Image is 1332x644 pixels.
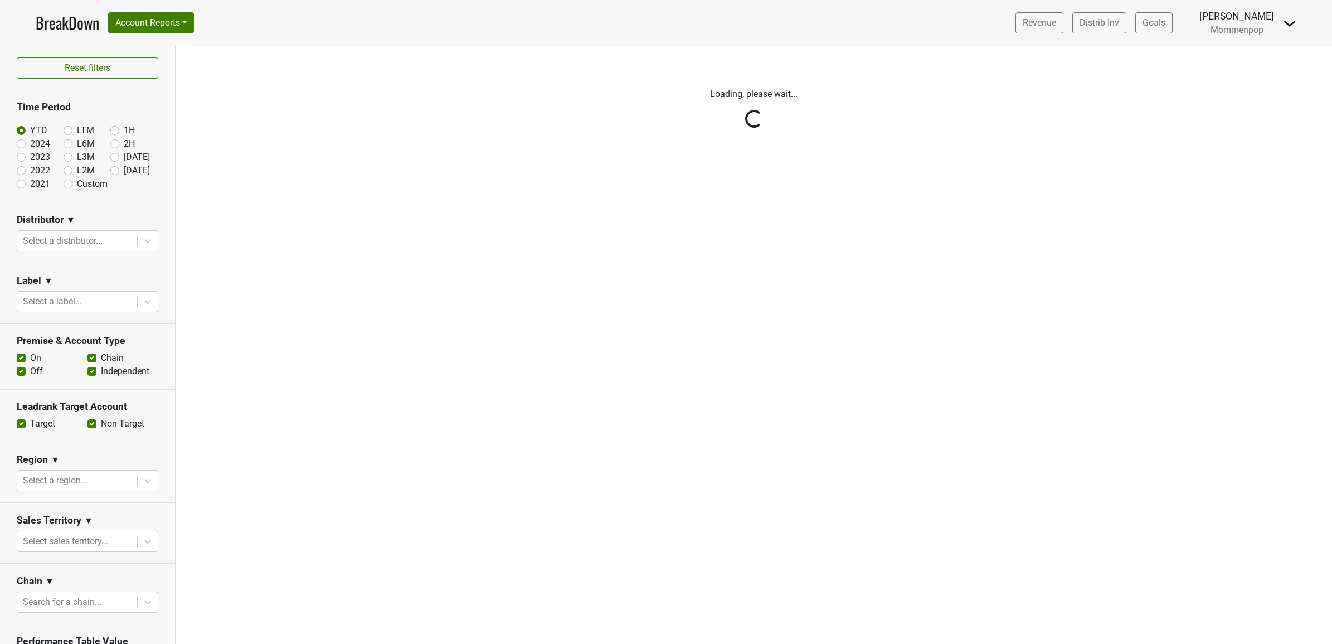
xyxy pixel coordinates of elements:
div: [PERSON_NAME] [1199,9,1274,23]
img: Dropdown Menu [1283,17,1296,30]
a: Goals [1135,12,1173,33]
p: Loading, please wait... [445,88,1063,101]
a: Distrib Inv [1072,12,1126,33]
span: Mommenpop [1211,25,1263,35]
a: Revenue [1015,12,1063,33]
a: BreakDown [36,11,99,35]
button: Account Reports [108,12,194,33]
